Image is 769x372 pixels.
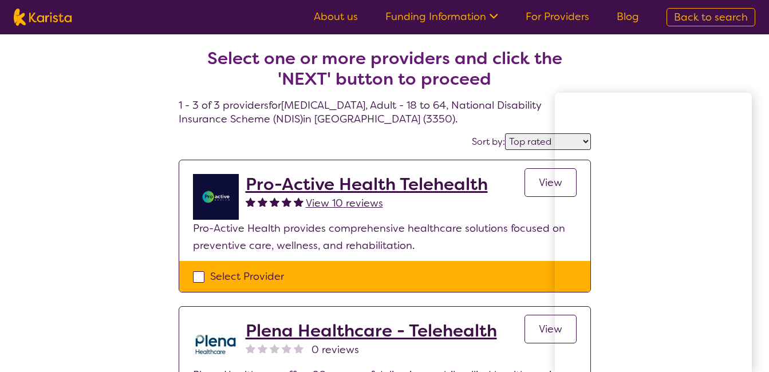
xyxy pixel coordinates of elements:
span: View 10 reviews [306,196,383,210]
a: Funding Information [385,10,498,23]
iframe: Chat Window [555,93,752,372]
a: Blog [617,10,639,23]
img: fullstar [270,197,279,207]
h4: 1 - 3 of 3 providers for [MEDICAL_DATA] , Adult - 18 to 64 , National Disability Insurance Scheme... [179,21,591,126]
span: Back to search [674,10,748,24]
a: View [525,168,577,197]
img: fullstar [282,197,291,207]
span: 0 reviews [311,341,359,358]
a: Plena Healthcare - Telehealth [246,320,497,341]
img: ymlb0re46ukcwlkv50cv.png [193,174,239,220]
img: Karista logo [14,9,72,26]
a: View [525,315,577,343]
span: View [539,322,562,336]
img: nonereviewstar [246,343,255,353]
img: fullstar [246,197,255,207]
label: Sort by: [472,136,505,148]
a: View 10 reviews [306,195,383,212]
a: About us [314,10,358,23]
a: Pro-Active Health Telehealth [246,174,488,195]
img: nonereviewstar [258,343,267,353]
img: fullstar [294,197,303,207]
img: nonereviewstar [270,343,279,353]
img: nonereviewstar [294,343,303,353]
img: nonereviewstar [282,343,291,353]
img: fullstar [258,197,267,207]
p: Pro-Active Health provides comprehensive healthcare solutions focused on preventive care, wellnes... [193,220,577,254]
span: View [539,176,562,189]
a: Back to search [667,8,755,26]
img: qwv9egg5taowukv2xnze.png [193,320,239,366]
h2: Select one or more providers and click the 'NEXT' button to proceed [192,48,577,89]
a: For Providers [526,10,589,23]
